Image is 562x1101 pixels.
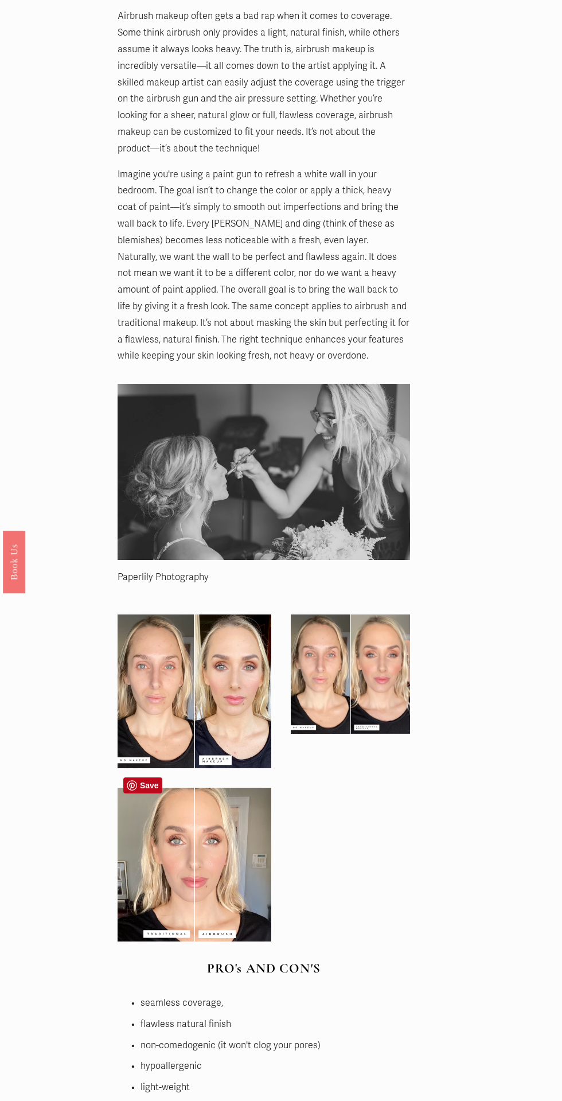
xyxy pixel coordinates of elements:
p: Airbrush makeup often gets a bad rap when it comes to coverage. Some think airbrush only provides... [118,8,410,157]
p: flawless natural finish [140,1016,410,1033]
p: Paperlily Photography [118,569,410,586]
strong: PRO's AND CON'S [207,960,321,976]
p: light-weight [140,1079,410,1096]
p: Imagine you're using a paint gun to refresh a white wall in your bedroom. The goal isn’t to chang... [118,166,410,365]
p: seamless coverage, [140,995,410,1011]
p: hypoallergenic [140,1058,410,1075]
a: Book Us [3,530,25,593]
a: Pin it! [123,777,162,793]
p: non-comedogenic (it won't clog your pores) [140,1037,410,1054]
